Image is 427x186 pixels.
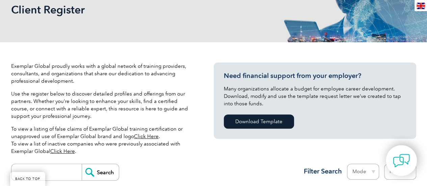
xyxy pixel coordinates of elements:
[50,148,75,154] a: Click Here
[10,172,45,186] a: BACK TO TOP
[417,3,425,9] img: en
[11,90,193,120] p: Use the register below to discover detailed profiles and offerings from our partners. Whether you...
[134,133,159,139] a: Click Here
[393,152,410,169] img: contact-chat.png
[11,62,193,85] p: Exemplar Global proudly works with a global network of training providers, consultants, and organ...
[82,164,119,180] input: Search
[224,85,406,107] p: Many organizations allocate a budget for employee career development. Download, modify and use th...
[300,167,342,176] h3: Filter Search
[224,114,294,129] a: Download Template
[11,125,193,155] p: To view a listing of false claims of Exemplar Global training certification or unapproved use of ...
[11,4,295,15] h2: Client Register
[224,72,406,80] h3: Need financial support from your employer?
